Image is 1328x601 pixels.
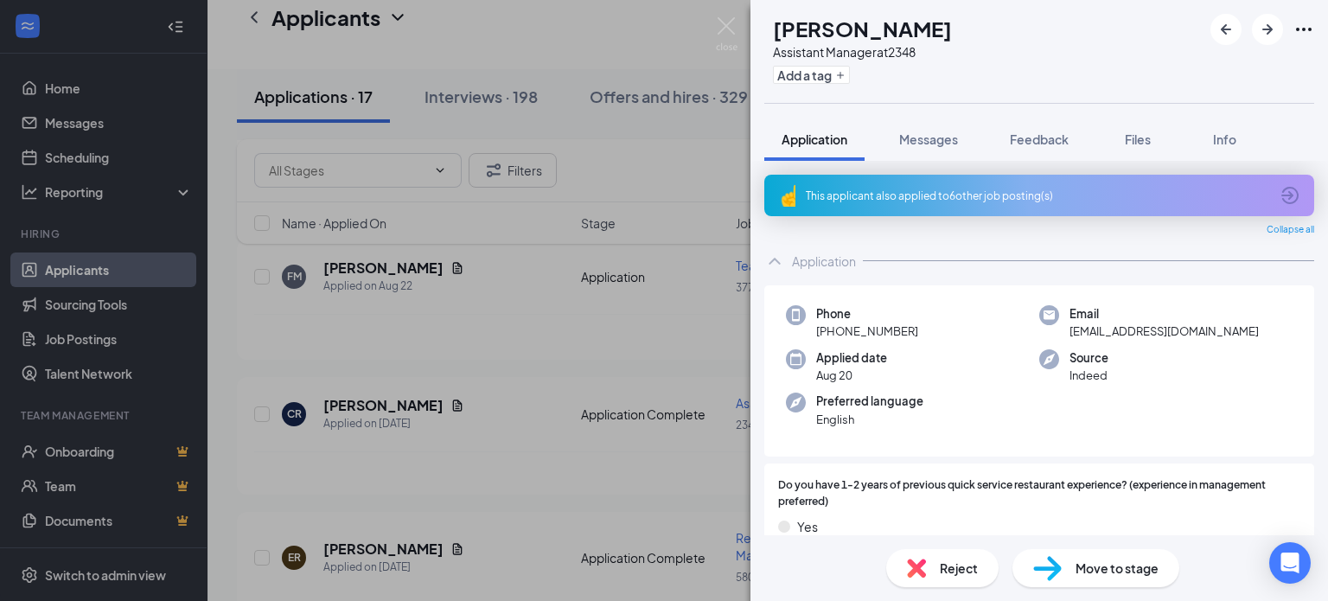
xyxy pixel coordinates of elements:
span: Indeed [1069,367,1108,384]
div: Assistant Manager at 2348 [773,43,952,61]
button: ArrowLeftNew [1210,14,1242,45]
span: Applied date [816,349,887,367]
span: English [816,411,923,428]
span: Preferred language [816,393,923,410]
button: ArrowRight [1252,14,1283,45]
span: Do you have 1-2 years of previous quick service restaurant experience? (experience in management ... [778,477,1300,510]
svg: ArrowCircle [1280,185,1300,206]
span: Collapse all [1267,223,1314,237]
span: Files [1125,131,1151,147]
div: Application [792,253,856,270]
h1: [PERSON_NAME] [773,14,952,43]
span: Aug 20 [816,367,887,384]
span: Phone [816,305,918,323]
svg: ArrowLeftNew [1216,19,1236,40]
span: Feedback [1010,131,1069,147]
span: Source [1069,349,1108,367]
span: Yes [797,517,818,536]
span: [EMAIL_ADDRESS][DOMAIN_NAME] [1069,323,1259,340]
span: Reject [940,559,978,578]
span: Move to stage [1076,559,1159,578]
div: Open Intercom Messenger [1269,542,1311,584]
svg: Ellipses [1293,19,1314,40]
span: Email [1069,305,1259,323]
span: Messages [899,131,958,147]
div: This applicant also applied to 6 other job posting(s) [806,189,1269,203]
svg: ArrowRight [1257,19,1278,40]
svg: ChevronUp [764,251,785,272]
svg: Plus [835,70,846,80]
span: Info [1213,131,1236,147]
span: [PHONE_NUMBER] [816,323,918,340]
span: Application [782,131,847,147]
button: PlusAdd a tag [773,66,850,84]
